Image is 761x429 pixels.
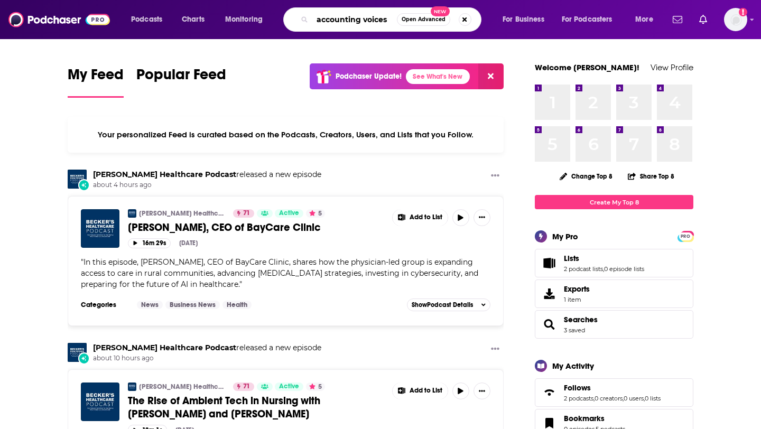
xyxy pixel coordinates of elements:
a: Charts [175,11,211,28]
a: Follows [564,383,661,393]
a: 71 [233,383,254,391]
a: 0 users [624,395,644,402]
a: Welcome [PERSON_NAME]! [535,62,639,72]
h3: released a new episode [93,170,321,180]
img: The Rise of Ambient Tech in Nursing with Kathleen Maki-Harmon and Jesus Diaz [81,383,119,421]
button: open menu [124,11,176,28]
button: ShowPodcast Details [407,299,490,311]
a: Lists [539,256,560,271]
div: New Episode [78,179,90,191]
span: Active [279,381,299,392]
a: View Profile [651,62,693,72]
span: about 4 hours ago [93,181,321,190]
span: PRO [679,232,692,240]
img: Becker’s Healthcare Podcast [128,209,136,218]
a: 2 podcast lists [564,265,603,273]
span: Follows [535,378,693,407]
p: Podchaser Update! [336,72,402,81]
h3: Categories [81,301,128,309]
a: Becker’s Healthcare Podcast [93,170,236,179]
span: Monitoring [225,12,263,27]
a: 3 saved [564,327,585,334]
img: Podchaser - Follow, Share and Rate Podcasts [8,10,110,30]
a: News [137,301,163,309]
span: Add to List [410,213,442,221]
span: New [431,6,450,16]
button: Share Top 8 [627,166,675,186]
img: User Profile [724,8,747,31]
button: Show More Button [474,383,490,399]
span: Bookmarks [564,414,605,423]
a: 0 creators [595,395,623,402]
span: [PERSON_NAME], CEO of BayCare Clinic [128,221,321,234]
button: 5 [306,209,325,218]
a: [PERSON_NAME] Healthcare Podcast [139,209,226,218]
button: open menu [495,11,558,28]
a: [PERSON_NAME] Healthcare Podcast [139,383,226,391]
div: New Episode [78,352,90,364]
button: Change Top 8 [553,170,619,183]
a: 0 episode lists [604,265,644,273]
img: Becker’s Healthcare Podcast [128,383,136,391]
a: [PERSON_NAME], CEO of BayCare Clinic [128,221,385,234]
a: Show notifications dropdown [669,11,686,29]
img: Becker’s Healthcare Podcast [68,343,87,362]
a: Active [275,383,303,391]
a: See What's New [406,69,470,84]
a: Searches [539,317,560,332]
button: Show More Button [487,170,504,183]
button: open menu [628,11,666,28]
button: Show More Button [393,209,448,226]
button: Show More Button [393,383,448,399]
span: , [593,395,595,402]
span: For Podcasters [562,12,612,27]
a: Business News [165,301,220,309]
div: Your personalized Feed is curated based on the Podcasts, Creators, Users, and Lists that you Follow. [68,117,504,153]
span: Show Podcast Details [412,301,473,309]
span: 71 [243,208,250,219]
h3: released a new episode [93,343,321,353]
a: Create My Top 8 [535,195,693,209]
span: Popular Feed [136,66,226,90]
span: Exports [539,286,560,301]
a: Health [222,301,252,309]
div: My Activity [552,361,594,371]
img: Becker’s Healthcare Podcast [68,170,87,189]
a: Becker’s Healthcare Podcast [93,343,236,352]
button: Show More Button [474,209,490,226]
span: Lists [535,249,693,277]
span: Open Advanced [402,17,446,22]
a: Exports [535,279,693,308]
span: " " [81,257,478,289]
span: Charts [182,12,205,27]
span: In this episode, [PERSON_NAME], CEO of BayCare Clinic, shares how the physician-led group is expa... [81,257,478,289]
a: 2 podcasts [564,395,593,402]
span: The Rise of Ambient Tech in Nursing with [PERSON_NAME] and [PERSON_NAME] [128,394,320,421]
a: 71 [233,209,254,218]
span: about 10 hours ago [93,354,321,363]
a: My Feed [68,66,124,98]
a: Active [275,209,303,218]
span: 1 item [564,296,590,303]
span: Exports [564,284,590,294]
a: Follows [539,385,560,400]
span: Podcasts [131,12,162,27]
a: Show notifications dropdown [695,11,711,29]
input: Search podcasts, credits, & more... [312,11,397,28]
span: My Feed [68,66,124,90]
div: My Pro [552,231,578,241]
span: More [635,12,653,27]
span: For Business [503,12,544,27]
a: Dr. Ashwani Bhatia, CEO of BayCare Clinic [81,209,119,248]
span: , [623,395,624,402]
a: The Rise of Ambient Tech in Nursing with [PERSON_NAME] and [PERSON_NAME] [128,394,385,421]
button: open menu [555,11,628,28]
span: Add to List [410,387,442,395]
